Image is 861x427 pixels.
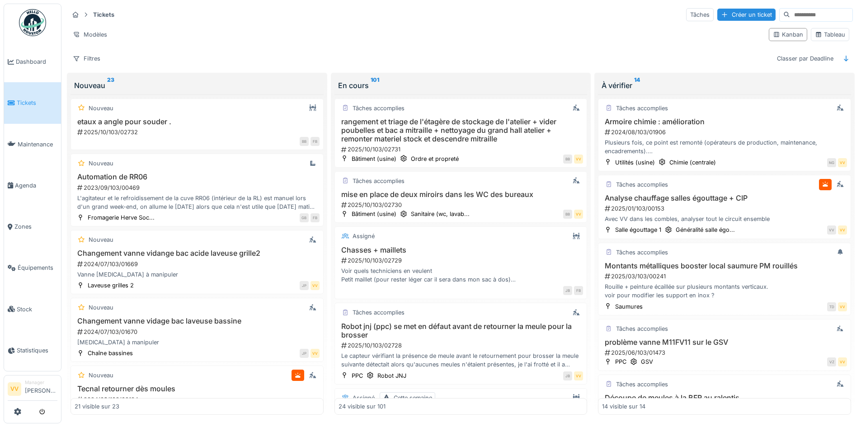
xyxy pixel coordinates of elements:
[4,82,61,123] a: Tickets
[76,183,320,192] div: 2023/09/103/00469
[602,215,847,223] div: Avec VV dans les combles, analyser tout le circuit ensemble
[604,272,847,281] div: 2025/03/103/00241
[615,158,655,167] div: Utilités (usine)
[669,158,716,167] div: Chimie (centrale)
[25,379,57,386] div: Manager
[377,371,406,380] div: Robot JNJ
[17,99,57,107] span: Tickets
[838,357,847,366] div: VV
[353,177,405,185] div: Tâches accomplies
[89,371,113,380] div: Nouveau
[25,379,57,399] li: [PERSON_NAME]
[411,210,470,218] div: Sanitaire (wc, lavab...
[69,28,111,41] div: Modèles
[339,402,386,411] div: 24 visible sur 101
[602,394,847,402] h3: Découpe de meules à la BFR au ralentis
[604,204,847,213] div: 2025/01/103/00153
[340,145,583,154] div: 2025/10/103/02731
[75,338,320,347] div: [MEDICAL_DATA] à manipuler
[340,341,583,350] div: 2025/10/103/02728
[300,281,309,290] div: JP
[88,213,155,222] div: Fromagerie Herve Soc...
[88,281,134,290] div: Laveuse grilles 2
[18,140,57,149] span: Maintenance
[338,80,584,91] div: En cours
[353,308,405,317] div: Tâches accomplies
[574,210,583,219] div: VV
[615,225,661,234] div: Salle égouttage 1
[352,210,396,218] div: Bâtiment (usine)
[352,371,363,380] div: PPC
[686,8,714,21] div: Tâches
[75,173,320,181] h3: Automation de RR06
[838,158,847,167] div: VV
[89,10,118,19] strong: Tickets
[339,246,583,254] h3: Chasses + maillets
[615,302,643,311] div: Saumures
[574,286,583,295] div: FB
[717,9,776,21] div: Créer un ticket
[75,194,320,211] div: L'agitateur et le refroidissement de la cuve RR06 (intérieur de la RL) est manuel lors d'un grand...
[76,328,320,336] div: 2024/07/103/01670
[353,104,405,113] div: Tâches accomplies
[563,210,572,219] div: BB
[604,128,847,136] div: 2024/08/103/01906
[339,352,583,369] div: Le capteur vérifiant la présence de meule avant le retournement pour brosser la meule suivante dé...
[89,303,113,312] div: Nouveau
[411,155,459,163] div: Ordre et propreté
[340,201,583,209] div: 2025/10/103/02730
[602,80,847,91] div: À vérifier
[69,52,104,65] div: Filtres
[16,57,57,66] span: Dashboard
[74,80,320,91] div: Nouveau
[827,302,836,311] div: TD
[4,289,61,330] a: Stock
[339,267,583,284] div: Voir quels techniciens en veulent Petit maillet (pour rester léger car il sera dans mon sac à dos...
[602,402,645,411] div: 14 visible sur 14
[4,165,61,206] a: Agenda
[563,371,572,380] div: JB
[311,213,320,222] div: FB
[773,30,803,39] div: Kanban
[574,155,583,164] div: VV
[300,137,309,146] div: BB
[19,9,46,36] img: Badge_color-CXgf-gQk.svg
[75,117,320,126] h3: etaux a angle pour souder .
[602,338,847,347] h3: problème vanne M11FV11 sur le GSV
[563,155,572,164] div: BB
[616,104,668,113] div: Tâches accomplies
[339,322,583,339] h3: Robot jnj (ppc) se met en défaut avant de retourner la meule pour la brosser
[602,282,847,300] div: Rouille + peinture écaillée sur plusieurs montants verticaux. voir pour modifier les support en i...
[340,256,583,265] div: 2025/10/103/02729
[300,349,309,358] div: JP
[616,380,668,389] div: Tâches accomplies
[602,262,847,270] h3: Montants métalliques booster local saumure PM rouillés
[311,349,320,358] div: VV
[616,180,668,189] div: Tâches accomplies
[75,270,320,279] div: Vanne [MEDICAL_DATA] à manipuler
[89,159,113,168] div: Nouveau
[4,330,61,371] a: Statistiques
[827,158,836,167] div: NG
[339,190,583,199] h3: mise en place de deux miroirs dans les WC des bureaux
[371,80,379,91] sup: 101
[8,382,21,396] li: VV
[17,346,57,355] span: Statistiques
[616,248,668,257] div: Tâches accomplies
[353,394,375,402] div: Assigné
[563,286,572,295] div: JB
[352,155,396,163] div: Bâtiment (usine)
[602,138,847,155] div: Plusieurs fois, ce point est remonté (opérateurs de production, maintenance, encadrements). Le bu...
[838,225,847,235] div: VV
[827,357,836,366] div: VZ
[76,395,320,404] div: 2024/09/103/02134
[75,402,119,411] div: 21 visible sur 23
[676,225,735,234] div: Généralité salle égo...
[300,213,309,222] div: GB
[107,80,114,91] sup: 23
[88,349,133,357] div: Chaîne bassines
[615,357,626,366] div: PPC
[604,348,847,357] div: 2025/06/103/01473
[4,206,61,247] a: Zones
[838,302,847,311] div: VV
